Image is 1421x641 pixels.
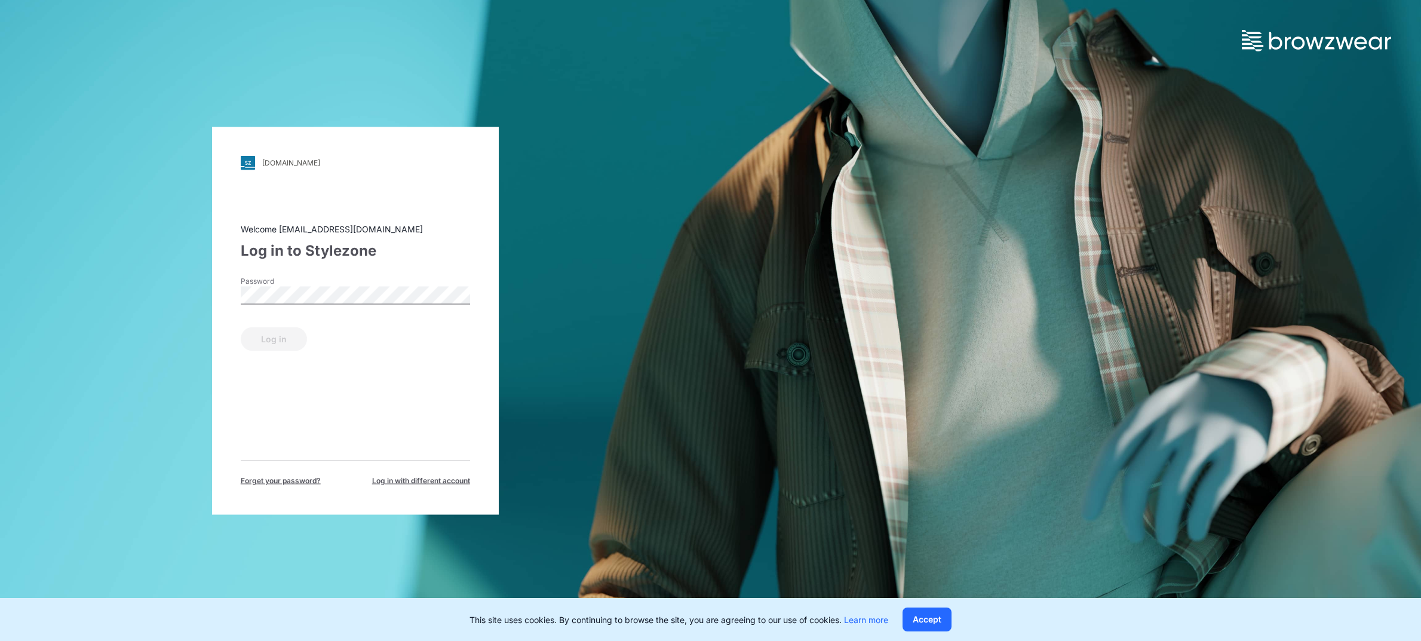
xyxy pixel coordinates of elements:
[241,240,470,261] div: Log in to Stylezone
[1242,30,1391,51] img: browzwear-logo.73288ffb.svg
[372,475,470,486] span: Log in with different account
[469,614,888,626] p: This site uses cookies. By continuing to browse the site, you are agreeing to our use of cookies.
[903,608,952,631] button: Accept
[844,615,888,625] a: Learn more
[241,155,470,170] a: [DOMAIN_NAME]
[241,475,321,486] span: Forget your password?
[262,158,320,167] div: [DOMAIN_NAME]
[241,155,255,170] img: svg+xml;base64,PHN2ZyB3aWR0aD0iMjgiIGhlaWdodD0iMjgiIHZpZXdCb3g9IjAgMCAyOCAyOCIgZmlsbD0ibm9uZSIgeG...
[241,222,470,235] div: Welcome [EMAIL_ADDRESS][DOMAIN_NAME]
[241,275,324,286] label: Password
